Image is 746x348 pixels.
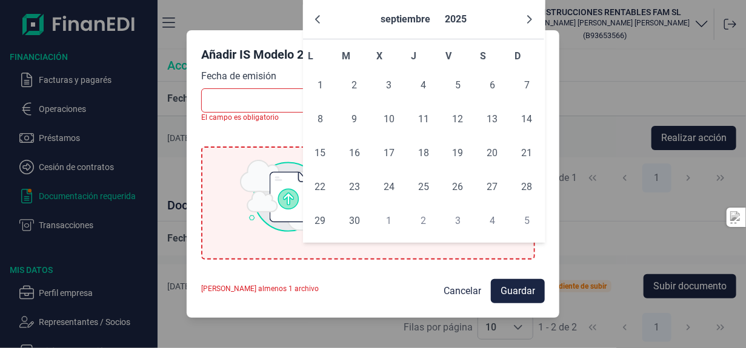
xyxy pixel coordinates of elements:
[342,107,367,131] span: 9
[201,113,545,122] div: El campo es obligatorio
[372,136,407,170] td: 17/09/2025
[515,209,539,233] span: 5
[308,73,332,97] span: 1
[475,68,510,102] td: 06/09/2025
[475,136,510,170] td: 20/09/2025
[411,209,436,233] span: 2
[338,68,372,102] td: 02/09/2025
[372,102,407,136] td: 10/09/2025
[303,68,338,102] td: 01/09/2025
[406,204,441,238] td: 02/10/2025
[338,170,372,204] td: 23/09/2025
[441,68,475,102] td: 05/09/2025
[406,102,441,136] td: 11/09/2025
[440,5,471,34] button: Choose Year
[515,50,521,62] span: D
[376,5,435,34] button: Choose Month
[240,160,342,232] img: upload img
[201,46,478,63] div: Añadir IS Modelo 200 - Impuesto sobre Sociedades
[377,175,401,199] span: 24
[446,73,470,97] span: 5
[308,107,332,131] span: 8
[338,136,372,170] td: 16/09/2025
[510,102,544,136] td: 14/09/2025
[338,102,372,136] td: 09/09/2025
[377,209,401,233] span: 1
[372,170,407,204] td: 24/09/2025
[338,204,372,238] td: 30/09/2025
[411,107,436,131] span: 11
[475,102,510,136] td: 13/09/2025
[303,204,338,238] td: 29/09/2025
[372,204,407,238] td: 01/10/2025
[446,209,470,233] span: 3
[308,209,332,233] span: 29
[501,284,535,298] span: Guardar
[491,279,545,303] button: Guardar
[411,141,436,165] span: 18
[411,73,436,97] span: 4
[445,50,451,62] span: V
[377,107,401,131] span: 10
[303,136,338,170] td: 15/09/2025
[480,73,504,97] span: 6
[515,73,539,97] span: 7
[515,107,539,131] span: 14
[480,141,504,165] span: 20
[441,102,475,136] td: 12/09/2025
[515,175,539,199] span: 28
[441,136,475,170] td: 19/09/2025
[510,136,544,170] td: 21/09/2025
[342,73,367,97] span: 2
[377,141,401,165] span: 17
[308,10,327,29] button: Previous Month
[434,279,491,303] button: Cancelar
[201,69,276,84] label: Fecha de emisión
[520,10,539,29] button: Next Month
[342,50,351,62] span: M
[480,50,486,62] span: S
[406,136,441,170] td: 18/09/2025
[377,50,383,62] span: X
[510,170,544,204] td: 28/09/2025
[308,50,313,62] span: L
[510,68,544,102] td: 07/09/2025
[475,170,510,204] td: 27/09/2025
[342,175,367,199] span: 23
[308,175,332,199] span: 22
[303,170,338,204] td: 22/09/2025
[480,175,504,199] span: 27
[342,209,367,233] span: 30
[372,68,407,102] td: 03/09/2025
[515,141,539,165] span: 21
[446,175,470,199] span: 26
[446,107,470,131] span: 12
[411,50,416,62] span: J
[406,68,441,102] td: 04/09/2025
[446,141,470,165] span: 19
[444,284,481,298] span: Cancelar
[475,204,510,238] td: 04/10/2025
[303,102,338,136] td: 08/09/2025
[342,141,367,165] span: 16
[480,107,504,131] span: 13
[377,73,401,97] span: 3
[480,209,504,233] span: 4
[441,204,475,238] td: 03/10/2025
[441,170,475,204] td: 26/09/2025
[406,170,441,204] td: 25/09/2025
[411,175,436,199] span: 25
[308,141,332,165] span: 15
[510,204,544,238] td: 05/10/2025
